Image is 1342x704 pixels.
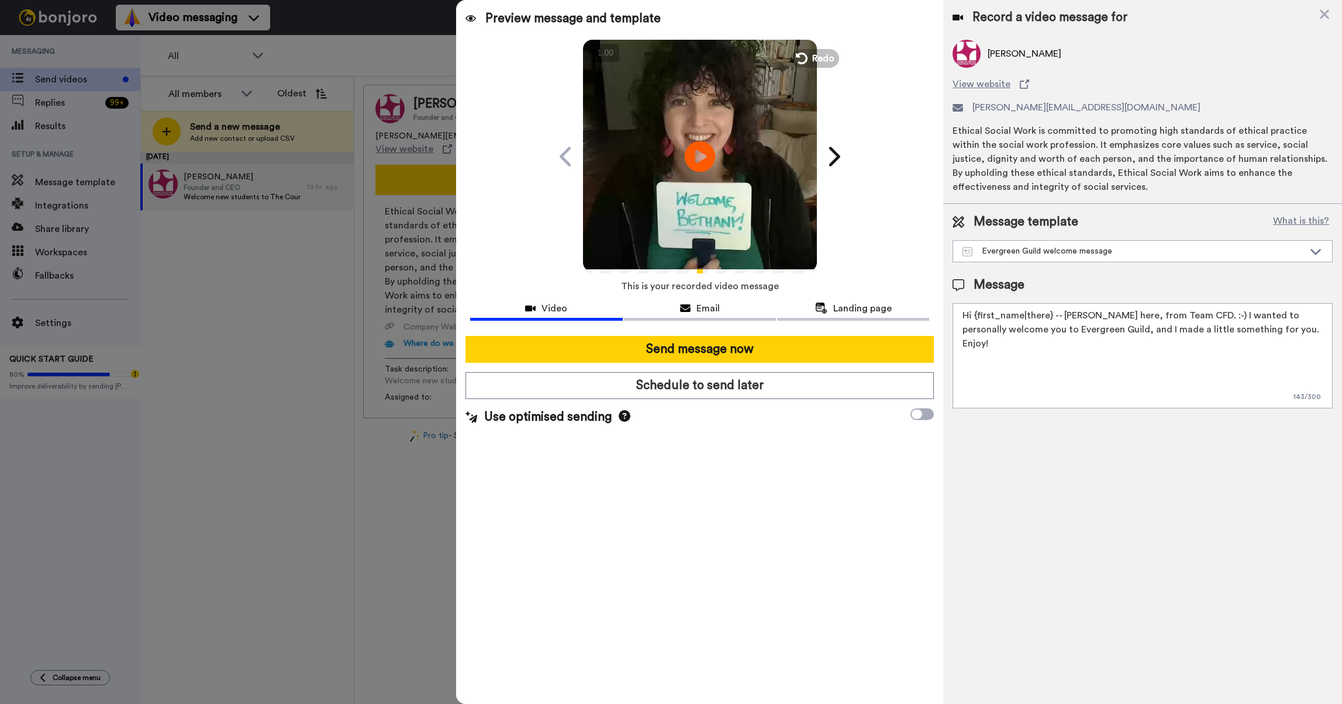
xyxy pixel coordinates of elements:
img: Message-temps.svg [962,247,972,256]
span: View website [953,77,1010,91]
span: Message template [974,213,1078,231]
span: Use optimised sending [484,408,612,426]
a: View website [953,77,1333,91]
span: Video [541,301,567,315]
button: What is this? [1269,213,1333,231]
textarea: Hi {first_name|there} -- [PERSON_NAME] here, from Team CFD. :-) I wanted to personally welcome yo... [953,303,1333,408]
div: Ethical Social Work is committed to promoting high standards of ethical practice within the socia... [953,124,1333,194]
div: Evergreen Guild welcome message [962,245,1304,257]
span: Email [696,301,720,315]
button: Send message now [465,336,934,363]
span: Landing page [833,301,892,315]
span: This is your recorded video message [621,273,779,299]
span: Message [974,276,1024,294]
button: Schedule to send later [465,372,934,399]
span: [PERSON_NAME][EMAIL_ADDRESS][DOMAIN_NAME] [972,100,1200,115]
